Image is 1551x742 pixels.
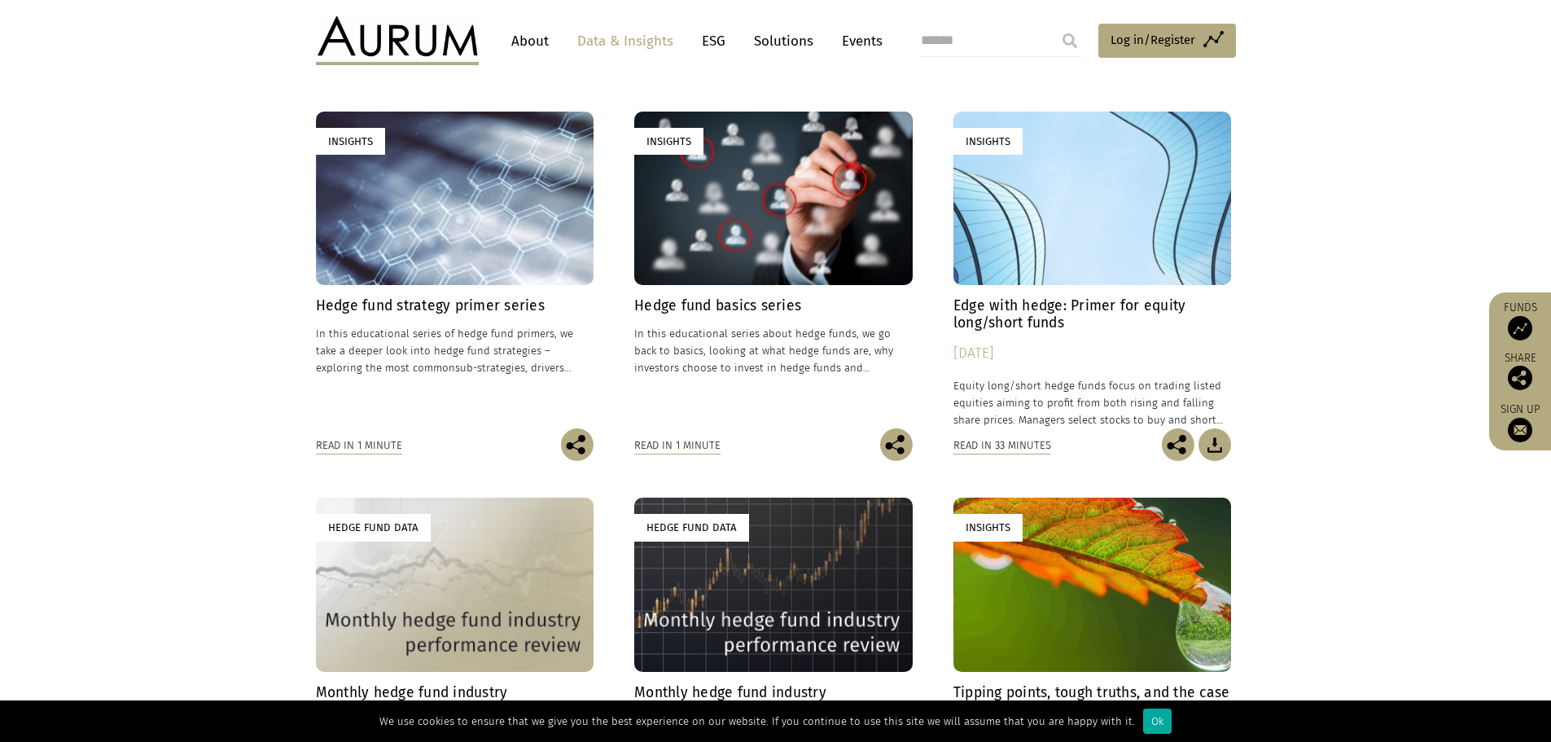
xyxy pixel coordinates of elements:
[953,128,1023,155] div: Insights
[634,128,703,155] div: Insights
[316,325,594,376] p: In this educational series of hedge fund primers, we take a deeper look into hedge fund strategie...
[634,297,913,314] h4: Hedge fund basics series
[834,26,883,56] a: Events
[1143,709,1172,734] div: Ok
[953,437,1051,454] div: Read in 33 minutes
[634,684,913,718] h4: Monthly hedge fund industry performance review – [DATE]
[953,112,1232,428] a: Insights Edge with hedge: Primer for equity long/short funds [DATE] Equity long/short hedge funds...
[316,684,594,718] h4: Monthly hedge fund industry performance review – [DATE]
[1497,301,1543,340] a: Funds
[503,26,557,56] a: About
[880,428,913,461] img: Share this post
[569,26,681,56] a: Data & Insights
[1054,24,1086,57] input: Submit
[455,362,525,374] span: sub-strategies
[316,437,402,454] div: Read in 1 minute
[316,514,431,541] div: Hedge Fund Data
[1497,353,1543,390] div: Share
[953,377,1232,428] p: Equity long/short hedge funds focus on trading listed equities aiming to profit from both rising ...
[746,26,822,56] a: Solutions
[1508,316,1532,340] img: Access Funds
[316,16,479,65] img: Aurum
[316,112,594,428] a: Insights Hedge fund strategy primer series In this educational series of hedge fund primers, we t...
[634,325,913,376] p: In this educational series about hedge funds, we go back to basics, looking at what hedge funds a...
[953,514,1023,541] div: Insights
[694,26,734,56] a: ESG
[1497,402,1543,442] a: Sign up
[1508,366,1532,390] img: Share this post
[1162,428,1194,461] img: Share this post
[316,297,594,314] h4: Hedge fund strategy primer series
[634,112,913,428] a: Insights Hedge fund basics series In this educational series about hedge funds, we go back to bas...
[1198,428,1231,461] img: Download Article
[316,128,385,155] div: Insights
[1098,24,1236,58] a: Log in/Register
[1508,418,1532,442] img: Sign up to our newsletter
[953,297,1232,331] h4: Edge with hedge: Primer for equity long/short funds
[561,428,594,461] img: Share this post
[953,684,1232,718] h4: Tipping points, tough truths, and the case for hope
[634,514,749,541] div: Hedge Fund Data
[953,342,1232,365] div: [DATE]
[634,437,721,454] div: Read in 1 minute
[1111,30,1195,50] span: Log in/Register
